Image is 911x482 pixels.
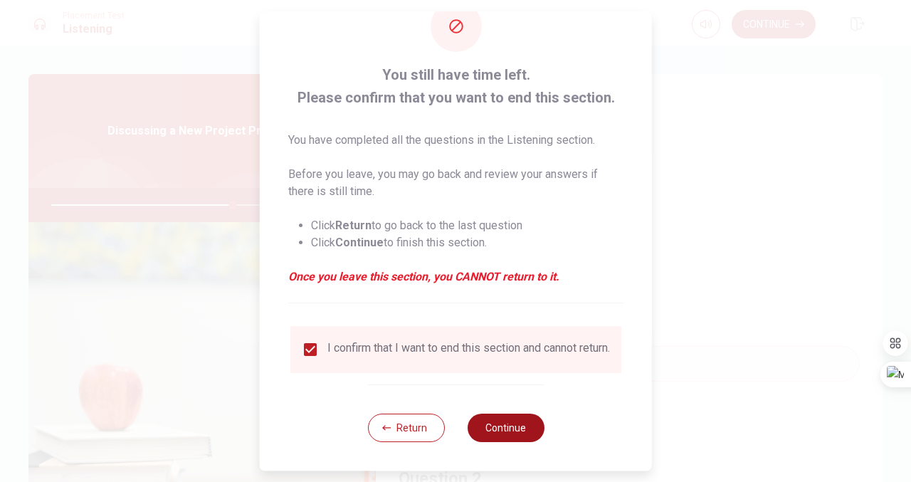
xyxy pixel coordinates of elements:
[311,217,623,234] li: Click to go back to the last question
[288,63,623,109] span: You still have time left. Please confirm that you want to end this section.
[467,414,544,442] button: Continue
[288,132,623,149] p: You have completed all the questions in the Listening section.
[288,268,623,285] em: Once you leave this section, you CANNOT return to it.
[335,219,372,232] strong: Return
[288,166,623,200] p: Before you leave, you may go back and review your answers if there is still time.
[335,236,384,249] strong: Continue
[311,234,623,251] li: Click to finish this section.
[327,341,610,358] div: I confirm that I want to end this section and cannot return.
[367,414,444,442] button: Return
